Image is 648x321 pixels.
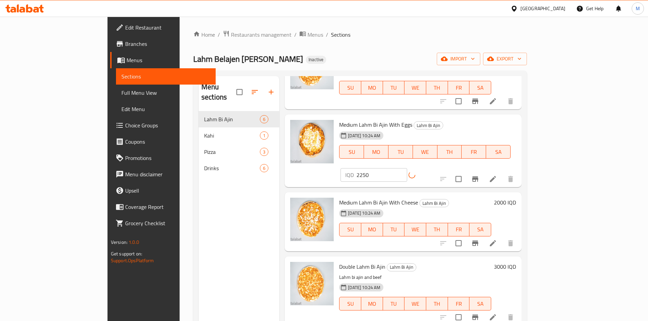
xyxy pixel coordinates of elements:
div: Pizza [204,148,260,156]
button: TH [426,297,448,310]
nav: breadcrumb [193,30,527,39]
div: Drinks6 [199,160,279,176]
span: MO [367,147,386,157]
span: FR [451,83,467,93]
span: import [442,55,475,63]
button: FR [448,81,470,94]
button: WE [404,81,426,94]
a: Sections [116,68,216,85]
span: Menus [127,56,210,64]
span: FR [451,225,467,234]
nav: Menu sections [199,108,279,179]
span: Lahm Bi Ajin [414,122,443,129]
div: Lahm Bi Ajin [387,263,416,271]
button: MO [361,223,383,236]
span: Branches [125,40,210,48]
span: Edit Restaurant [125,23,210,32]
span: Drinks [204,164,260,172]
h6: 3000 IQD [494,262,516,271]
span: TH [429,225,445,234]
span: Promotions [125,154,210,162]
span: Choice Groups [125,121,210,129]
span: SU [342,299,359,309]
li: / [294,31,297,39]
img: Medium Lahm Bi Ajin With Eggs [290,120,334,163]
img: Double Lahm Bi Ajin [290,262,334,305]
span: Get support on: [111,249,142,258]
span: export [488,55,521,63]
a: Edit menu item [489,239,497,247]
span: Upsell [125,186,210,195]
a: Grocery Checklist [110,215,216,231]
span: Kahi [204,131,260,140]
span: TU [391,147,410,157]
a: Upsell [110,182,216,199]
span: Select to update [451,94,466,108]
span: MO [364,225,380,234]
button: SU [339,145,364,159]
span: Lahm Bi Ajin [204,115,260,123]
span: Select to update [451,236,466,250]
a: Full Menu View [116,85,216,101]
span: Menu disclaimer [125,170,210,178]
span: TH [429,299,445,309]
span: Grocery Checklist [125,219,210,227]
span: [DATE] 10:24 AM [345,132,383,139]
span: Inactive [306,57,326,63]
span: TH [429,83,445,93]
p: Lahm bi ajin and beef [339,273,491,282]
span: Version: [111,238,128,247]
a: Coverage Report [110,199,216,215]
h6: 2000 IQD [494,198,516,207]
button: SU [339,223,361,236]
button: SA [469,297,491,310]
span: WE [407,83,423,93]
a: Choice Groups [110,117,216,133]
button: FR [448,223,470,236]
span: 3 [260,149,268,155]
span: [DATE] 10:24 AM [345,284,383,291]
span: Full Menu View [121,89,210,97]
div: items [260,131,268,140]
button: TU [383,223,405,236]
span: SA [472,299,488,309]
div: [GEOGRAPHIC_DATA] [520,5,565,12]
button: SA [469,81,491,94]
span: Select all sections [232,85,247,99]
a: Restaurants management [223,30,292,39]
span: TU [386,83,402,93]
span: Coupons [125,138,210,146]
span: 1.0.0 [129,238,139,247]
button: Branch-specific-item [467,171,483,187]
button: WE [413,145,437,159]
button: import [437,53,480,65]
button: SU [339,81,361,94]
span: Edit Menu [121,105,210,113]
h2: Menu sections [201,82,236,102]
span: SA [472,225,488,234]
a: Edit menu item [489,175,497,183]
span: Double Lahm Bi Ajin [339,262,385,272]
button: MO [361,81,383,94]
button: FR [462,145,486,159]
button: Branch-specific-item [467,235,483,251]
div: items [260,164,268,172]
span: M [636,5,640,12]
span: [DATE] 10:24 AM [345,210,383,216]
button: SA [469,223,491,236]
button: TU [383,297,405,310]
input: Please enter price [356,168,407,182]
button: Branch-specific-item [467,93,483,109]
div: Kahi1 [199,127,279,144]
span: 6 [260,165,268,172]
span: FR [451,299,467,309]
button: MO [361,297,383,310]
span: Lahm Belajen [PERSON_NAME] [193,51,303,67]
a: Menu disclaimer [110,166,216,182]
span: TU [386,225,402,234]
span: TU [386,299,402,309]
div: Lahm Bi Ajin6 [199,111,279,127]
span: WE [416,147,435,157]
